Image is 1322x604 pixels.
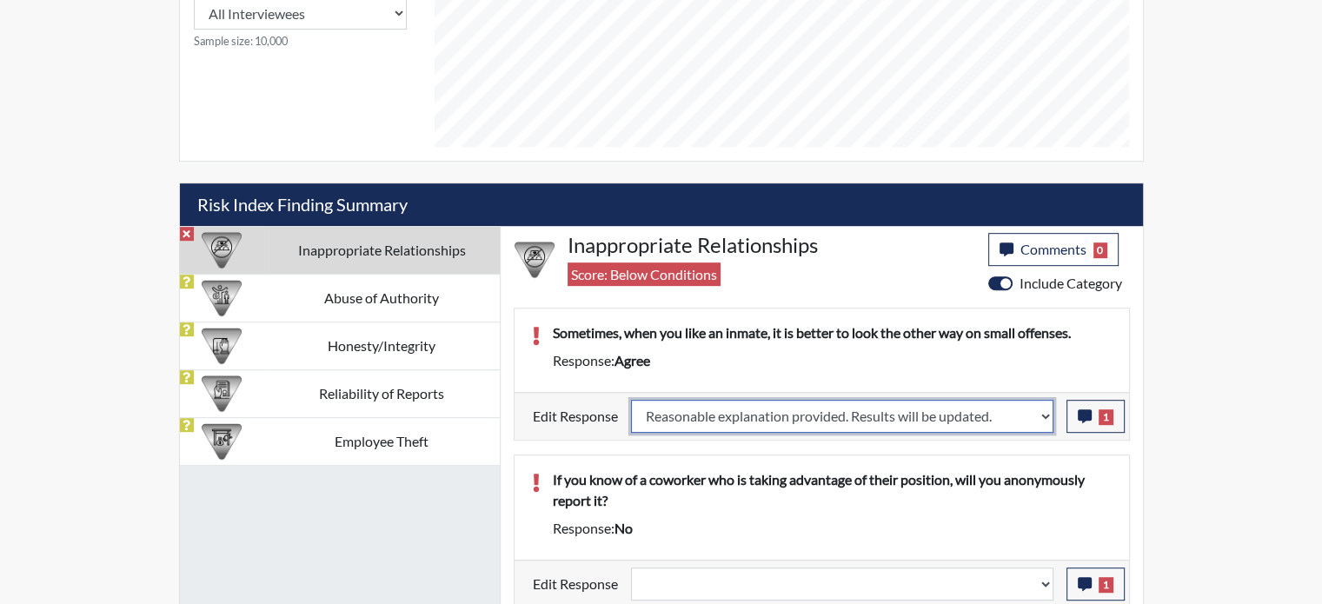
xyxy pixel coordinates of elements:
[202,278,242,318] img: CATEGORY%20ICON-01.94e51fac.png
[568,262,721,286] span: Score: Below Conditions
[264,226,500,274] td: Inappropriate Relationships
[1099,577,1113,593] span: 1
[1020,241,1086,257] span: Comments
[202,230,242,270] img: CATEGORY%20ICON-14.139f8ef7.png
[618,567,1066,601] div: Update the test taker's response, the change might impact the score
[1099,409,1113,425] span: 1
[553,322,1112,343] p: Sometimes, when you like an inmate, it is better to look the other way on small offenses.
[540,350,1125,371] div: Response:
[540,518,1125,539] div: Response:
[614,352,650,368] span: agree
[1066,567,1125,601] button: 1
[264,417,500,465] td: Employee Theft
[553,469,1112,511] p: If you know of a coworker who is taking advantage of their position, will you anonymously report it?
[1093,242,1108,258] span: 0
[988,233,1119,266] button: Comments0
[180,183,1143,226] h5: Risk Index Finding Summary
[1066,400,1125,433] button: 1
[515,240,555,280] img: CATEGORY%20ICON-14.139f8ef7.png
[568,233,975,258] h4: Inappropriate Relationships
[264,274,500,322] td: Abuse of Authority
[264,322,500,369] td: Honesty/Integrity
[202,374,242,414] img: CATEGORY%20ICON-20.4a32fe39.png
[194,33,407,50] small: Sample size: 10,000
[264,369,500,417] td: Reliability of Reports
[533,567,618,601] label: Edit Response
[614,520,633,536] span: no
[618,400,1066,433] div: Update the test taker's response, the change might impact the score
[533,400,618,433] label: Edit Response
[202,326,242,366] img: CATEGORY%20ICON-11.a5f294f4.png
[202,421,242,461] img: CATEGORY%20ICON-07.58b65e52.png
[1020,273,1122,294] label: Include Category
